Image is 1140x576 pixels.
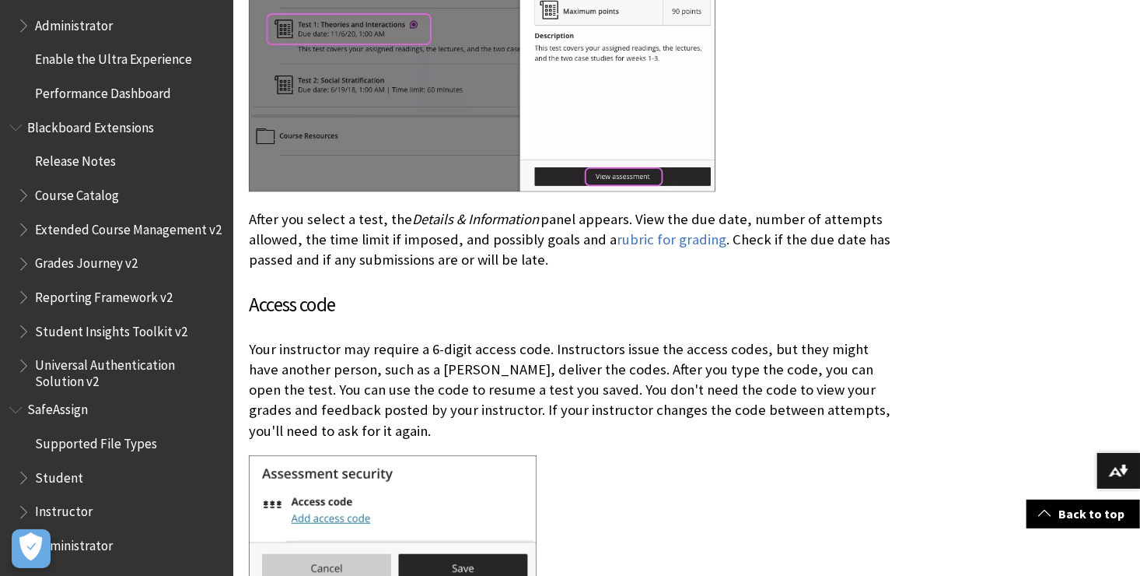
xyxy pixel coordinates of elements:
span: Instructor [35,499,93,520]
span: Student [35,465,83,486]
span: Grades Journey v2 [35,251,138,272]
a: Back to top [1026,500,1140,529]
span: Extended Course Management v2 [35,216,222,237]
span: Student Insights Toolkit v2 [35,318,187,339]
nav: Book outline for Blackboard SafeAssign [9,397,224,559]
span: Supported File Types [35,430,157,451]
span: Course Catalog [35,182,119,203]
span: Blackboard Extensions [27,114,154,135]
a: rubric for grading [617,230,726,249]
span: Release Notes [35,149,116,170]
nav: Book outline for Blackboard Extensions [9,114,224,389]
p: After you select a test, the panel appears. View the due date, number of attempts allowed, the ti... [249,209,894,271]
span: Performance Dashboard [35,80,171,101]
span: Administrator [35,12,113,33]
span: Reporting Framework v2 [35,284,173,305]
span: Universal Authentication Solution v2 [35,353,222,389]
span: SafeAssign [27,397,88,418]
h3: Access code [249,290,894,320]
span: Administrator [35,532,113,553]
span: Details & Information [412,210,539,228]
p: Your instructor may require a 6-digit access code. Instructors issue the access codes, but they m... [249,339,894,441]
button: Open Preferences [12,529,51,568]
span: Enable the Ultra Experience [35,47,192,68]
